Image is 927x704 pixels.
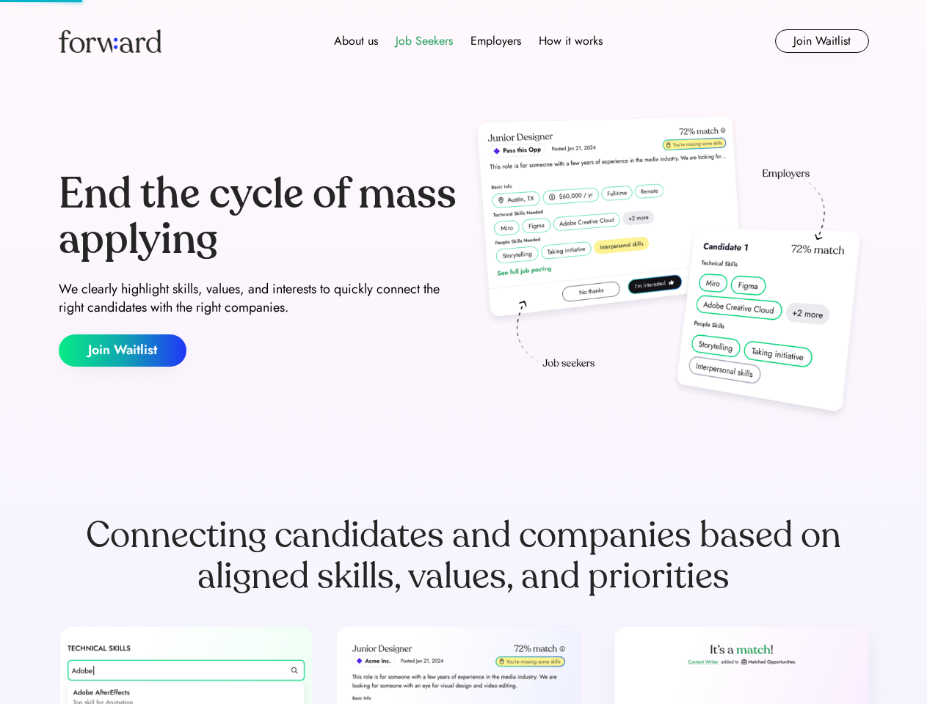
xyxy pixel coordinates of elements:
[470,111,869,427] img: hero-image.png
[59,280,458,317] div: We clearly highlight skills, values, and interests to quickly connect the right candidates with t...
[59,334,186,367] button: Join Waitlist
[59,515,869,597] div: Connecting candidates and companies based on aligned skills, values, and priorities
[59,29,161,53] img: Forward logo
[470,32,521,50] div: Employers
[334,32,378,50] div: About us
[775,29,869,53] button: Join Waitlist
[59,172,458,262] div: End the cycle of mass applying
[396,32,453,50] div: Job Seekers
[539,32,603,50] div: How it works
